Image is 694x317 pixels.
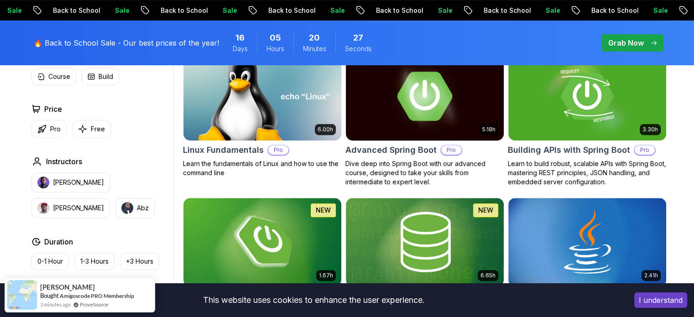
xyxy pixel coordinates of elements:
[309,31,320,44] span: 20 Minutes
[80,301,108,308] a: ProveSource
[44,104,62,114] h2: Price
[37,257,63,266] p: 0-1 Hour
[429,6,458,15] p: Sale
[120,253,159,270] button: +3 Hours
[270,31,281,44] span: 5 Hours
[345,144,437,156] h2: Advanced Spring Boot
[99,72,113,81] p: Build
[233,44,248,53] span: Days
[183,52,341,140] img: Linux Fundamentals card
[82,68,119,85] button: Build
[268,146,288,155] p: Pro
[642,126,658,133] p: 3.30h
[33,37,219,48] p: 🔥 Back to School Sale - Our best prices of the year!
[634,292,687,308] button: Accept cookies
[44,236,73,247] h2: Duration
[508,52,666,140] img: Building APIs with Spring Boot card
[80,257,109,266] p: 1-3 Hours
[482,126,496,133] p: 5.18h
[183,52,342,177] a: Linux Fundamentals card6.00hLinux FundamentalsProLearn the fundamentals of Linux and how to use t...
[537,6,566,15] p: Sale
[183,144,264,156] h2: Linux Fundamentals
[7,280,37,310] img: provesource social proof notification image
[441,146,461,155] p: Pro
[367,6,429,15] p: Back to School
[40,292,59,299] span: Bought
[50,125,61,134] p: Pro
[316,206,331,215] p: NEW
[319,272,333,279] p: 1.67h
[183,159,342,177] p: Learn the fundamentals of Linux and how to use the command line
[644,272,658,279] p: 2.41h
[37,177,49,188] img: instructor img
[342,50,507,142] img: Advanced Spring Boot card
[508,198,666,286] img: Java for Beginners card
[106,6,135,15] p: Sale
[345,52,504,187] a: Advanced Spring Boot card5.18hAdvanced Spring BootProDive deep into Spring Boot with our advanced...
[126,257,153,266] p: +3 Hours
[318,126,333,133] p: 6.00h
[345,159,504,187] p: Dive deep into Spring Boot with our advanced course, designed to take your skills from intermedia...
[74,253,115,270] button: 1-3 Hours
[137,203,149,213] p: Abz
[53,203,104,213] p: [PERSON_NAME]
[121,202,133,214] img: instructor img
[40,283,95,291] span: [PERSON_NAME]
[353,31,363,44] span: 27 Seconds
[53,178,104,187] p: [PERSON_NAME]
[644,6,673,15] p: Sale
[31,172,110,192] button: instructor img[PERSON_NAME]
[115,198,155,218] button: instructor imgAbz
[48,72,70,81] p: Course
[46,156,82,167] h2: Instructors
[7,290,621,310] div: This website uses cookies to enhance the user experience.
[40,301,71,308] span: 3 minutes ago
[345,44,372,53] span: Seconds
[72,120,111,138] button: Free
[259,6,321,15] p: Back to School
[60,292,134,299] a: Amigoscode PRO Membership
[346,198,504,286] img: Spring Data JPA card
[508,144,630,156] h2: Building APIs with Spring Boot
[321,6,350,15] p: Sale
[44,6,106,15] p: Back to School
[608,37,644,48] p: Grab Now
[266,44,284,53] span: Hours
[582,6,644,15] p: Back to School
[37,202,49,214] img: instructor img
[480,272,496,279] p: 6.65h
[183,198,341,286] img: Spring Boot for Beginners card
[31,198,110,218] button: instructor img[PERSON_NAME]
[635,146,655,155] p: Pro
[303,44,326,53] span: Minutes
[91,125,105,134] p: Free
[235,31,245,44] span: 16 Days
[214,6,243,15] p: Sale
[151,6,214,15] p: Back to School
[31,253,69,270] button: 0-1 Hour
[508,52,667,187] a: Building APIs with Spring Boot card3.30hBuilding APIs with Spring BootProLearn to build robust, s...
[31,68,76,85] button: Course
[508,159,667,187] p: Learn to build robust, scalable APIs with Spring Boot, mastering REST principles, JSON handling, ...
[475,6,537,15] p: Back to School
[31,120,67,138] button: Pro
[478,206,493,215] p: NEW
